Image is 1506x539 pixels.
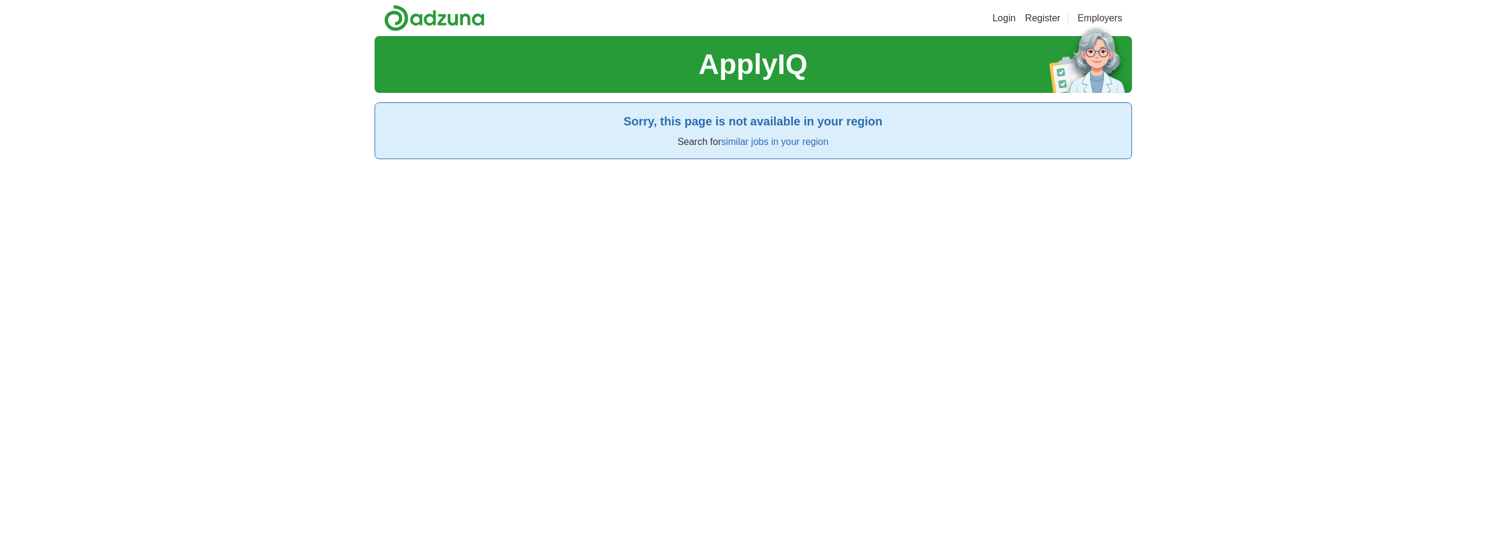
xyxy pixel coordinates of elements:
p: Search for [385,135,1122,149]
img: Adzuna logo [384,5,485,31]
a: Register [1025,11,1060,25]
h2: Sorry, this page is not available in your region [385,112,1122,130]
a: similar jobs in your region [721,137,828,147]
a: Employers [1078,11,1123,25]
a: Login [992,11,1015,25]
h1: ApplyIQ [698,43,807,86]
